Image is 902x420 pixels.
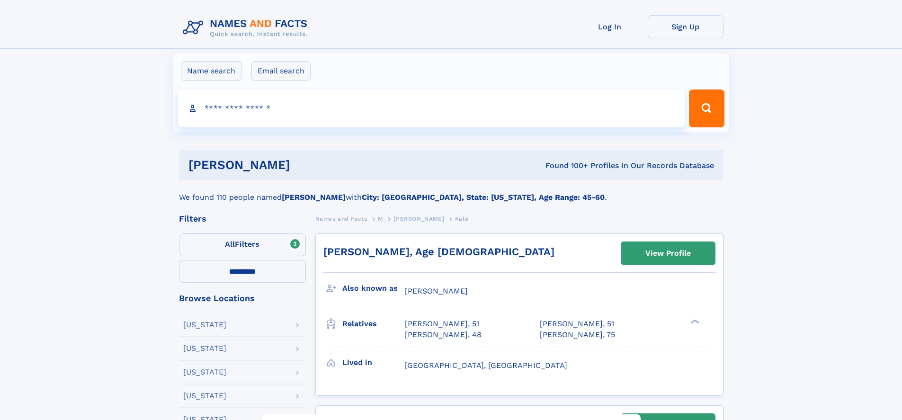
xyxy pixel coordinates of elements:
[378,215,383,222] span: M
[178,89,685,127] input: search input
[540,330,615,340] a: [PERSON_NAME], 75
[362,193,605,202] b: City: [GEOGRAPHIC_DATA], State: [US_STATE], Age Range: 45-60
[621,242,715,265] a: View Profile
[405,330,482,340] a: [PERSON_NAME], 48
[342,280,405,296] h3: Also known as
[181,61,241,81] label: Name search
[323,246,554,258] a: [PERSON_NAME], Age [DEMOGRAPHIC_DATA]
[179,180,723,203] div: We found 110 people named with .
[405,319,479,329] a: [PERSON_NAME], 51
[282,193,346,202] b: [PERSON_NAME]
[455,215,468,222] span: Kale
[689,89,724,127] button: Search Button
[183,321,226,329] div: [US_STATE]
[342,316,405,332] h3: Relatives
[225,240,235,249] span: All
[179,15,315,41] img: Logo Names and Facts
[315,213,367,224] a: Names and Facts
[645,242,691,264] div: View Profile
[393,213,444,224] a: [PERSON_NAME]
[540,319,614,329] a: [PERSON_NAME], 51
[342,355,405,371] h3: Lived in
[418,161,714,171] div: Found 100+ Profiles In Our Records Database
[393,215,444,222] span: [PERSON_NAME]
[378,213,383,224] a: M
[183,368,226,376] div: [US_STATE]
[179,294,306,303] div: Browse Locations
[183,392,226,400] div: [US_STATE]
[405,361,567,370] span: [GEOGRAPHIC_DATA], [GEOGRAPHIC_DATA]
[688,319,700,325] div: ❯
[179,233,306,256] label: Filters
[179,214,306,223] div: Filters
[183,345,226,352] div: [US_STATE]
[251,61,311,81] label: Email search
[405,286,468,295] span: [PERSON_NAME]
[572,15,648,38] a: Log In
[188,159,418,171] h1: [PERSON_NAME]
[648,15,723,38] a: Sign Up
